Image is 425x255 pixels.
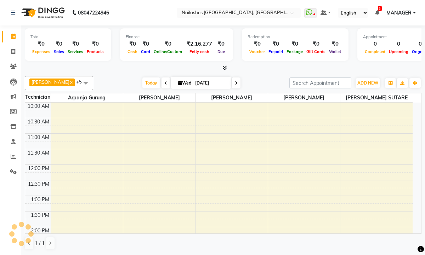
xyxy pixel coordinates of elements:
[193,78,228,88] input: 2025-09-03
[29,211,51,219] div: 1:30 PM
[305,40,327,48] div: ₹0
[26,103,51,110] div: 10:00 AM
[139,40,152,48] div: ₹0
[27,165,51,172] div: 12:00 PM
[142,77,160,88] span: Today
[340,93,413,102] span: [PERSON_NAME] SUTARE
[30,40,52,48] div: ₹0
[30,34,106,40] div: Total
[66,49,85,54] span: Services
[30,49,52,54] span: Expenses
[26,118,51,126] div: 10:30 AM
[195,93,267,102] span: [PERSON_NAME]
[267,49,285,54] span: Prepaid
[386,9,412,17] span: MANAGER
[268,93,340,102] span: [PERSON_NAME]
[52,40,66,48] div: ₹0
[188,49,211,54] span: Petty cash
[66,40,85,48] div: ₹0
[78,3,109,23] b: 08047224946
[152,40,184,48] div: ₹0
[248,34,343,40] div: Redemption
[216,49,227,54] span: Due
[32,79,69,85] span: [PERSON_NAME]
[35,240,45,247] span: 1 / 1
[248,40,267,48] div: ₹0
[126,40,139,48] div: ₹0
[357,80,378,86] span: ADD NEW
[248,49,267,54] span: Voucher
[375,10,379,16] a: 3
[18,3,67,23] img: logo
[29,196,51,203] div: 1:00 PM
[387,40,410,48] div: 0
[289,77,351,88] input: Search Appointment
[85,40,106,48] div: ₹0
[26,134,51,141] div: 11:00 AM
[387,49,410,54] span: Upcoming
[215,40,227,48] div: ₹0
[25,93,51,101] div: Technician
[85,49,106,54] span: Products
[152,49,184,54] span: Online/Custom
[52,49,66,54] span: Sales
[305,49,327,54] span: Gift Cards
[27,180,51,188] div: 12:30 PM
[29,227,51,234] div: 2:00 PM
[126,34,227,40] div: Finance
[327,49,343,54] span: Wallet
[267,40,285,48] div: ₹0
[363,49,387,54] span: Completed
[176,80,193,86] span: Wed
[378,6,382,11] span: 3
[327,40,343,48] div: ₹0
[126,49,139,54] span: Cash
[123,93,195,102] span: [PERSON_NAME]
[363,40,387,48] div: 0
[76,79,87,85] span: +5
[285,40,305,48] div: ₹0
[26,149,51,157] div: 11:30 AM
[139,49,152,54] span: Card
[285,49,305,54] span: Package
[69,79,73,85] a: x
[356,78,380,88] button: ADD NEW
[184,40,215,48] div: ₹2,16,277
[51,93,123,102] span: Arpanja Gurung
